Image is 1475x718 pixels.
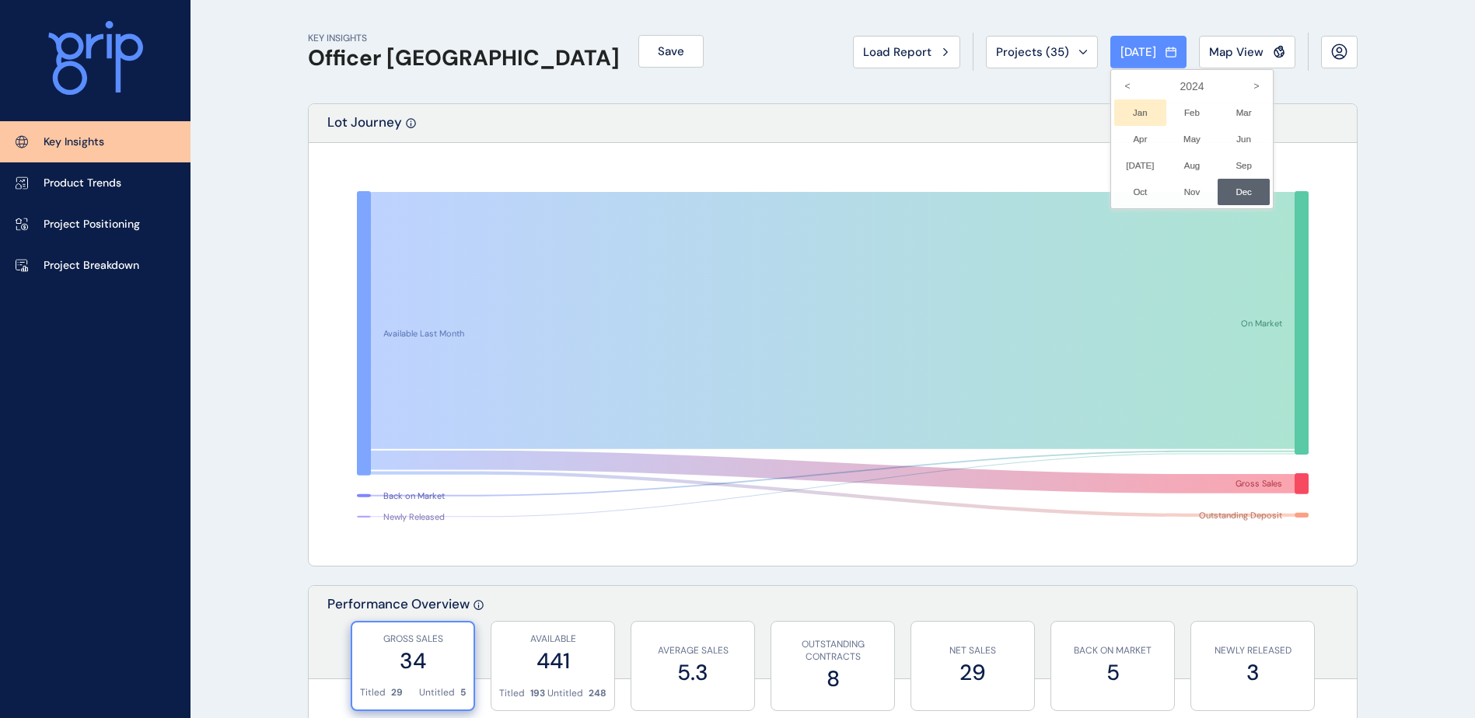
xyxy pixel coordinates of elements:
[1114,73,1141,99] i: <
[1218,99,1270,126] li: Mar
[1166,179,1218,205] li: Nov
[1166,126,1218,152] li: May
[44,217,140,232] p: Project Positioning
[44,258,139,274] p: Project Breakdown
[1114,99,1166,126] li: Jan
[1218,152,1270,179] li: Sep
[1218,126,1270,152] li: Jun
[44,176,121,191] p: Product Trends
[1114,73,1270,99] label: 2024
[1166,99,1218,126] li: Feb
[1166,152,1218,179] li: Aug
[1218,179,1270,205] li: Dec
[44,134,104,150] p: Key Insights
[1114,126,1166,152] li: Apr
[1114,152,1166,179] li: [DATE]
[1243,73,1270,99] i: >
[1114,179,1166,205] li: Oct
